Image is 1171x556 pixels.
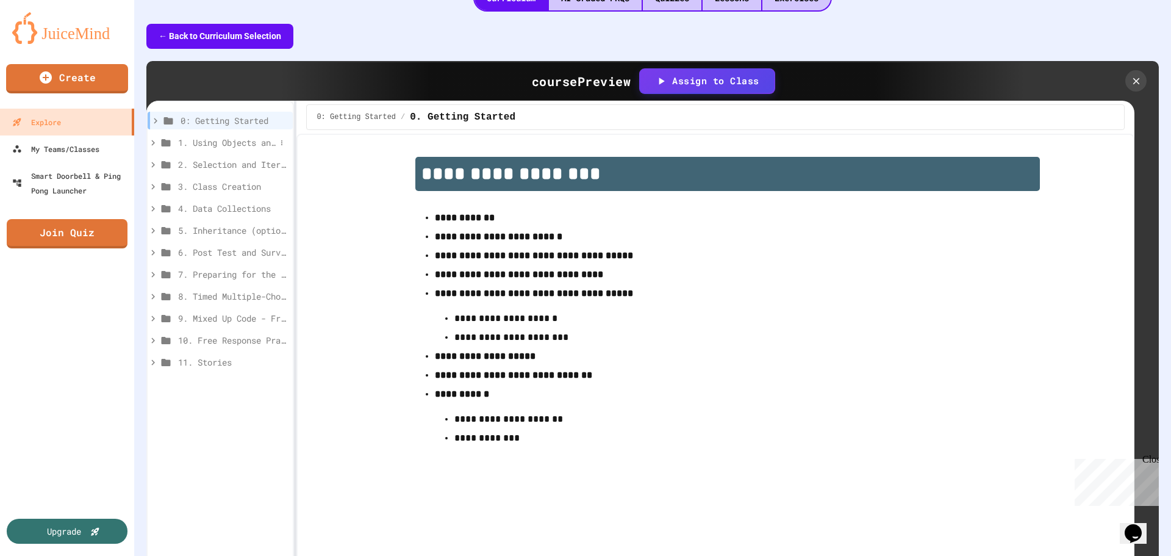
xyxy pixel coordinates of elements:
span: 4. Data Collections [178,202,288,215]
a: Join Quiz [7,219,127,248]
a: Create [6,64,128,93]
img: logo-orange.svg [12,12,122,44]
span: 0: Getting Started [181,114,288,127]
span: 1. Using Objects and Methods [178,136,276,149]
div: Smart Doorbell & Ping Pong Launcher [12,168,129,198]
button: Assign to Class [640,69,774,92]
span: 0. Getting Started [410,110,515,125]
div: Assign to Class [655,74,759,87]
div: Upgrade [47,525,81,538]
span: 9. Mixed Up Code - Free Response Practice [178,312,288,325]
div: Explore [12,115,61,129]
iframe: chat widget [1070,454,1159,506]
span: 7. Preparing for the Exam [178,268,288,281]
span: 11. Stories [178,356,288,369]
span: 5. Inheritance (optional) [178,224,288,237]
span: 2. Selection and Iteration [178,158,288,171]
span: 8. Timed Multiple-Choice Exams [178,290,288,303]
div: My Teams/Classes [12,142,99,156]
span: 10. Free Response Practice [178,334,288,347]
iframe: chat widget [1120,507,1159,544]
span: 6. Post Test and Survey [178,246,288,259]
span: / [401,112,405,122]
button: ← Back to Curriculum Selection [146,24,293,49]
span: 3. Class Creation [178,180,288,193]
div: course Preview [532,72,631,90]
span: 0: Getting Started [317,112,396,122]
button: More options [276,137,288,149]
div: Chat with us now!Close [5,5,84,78]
